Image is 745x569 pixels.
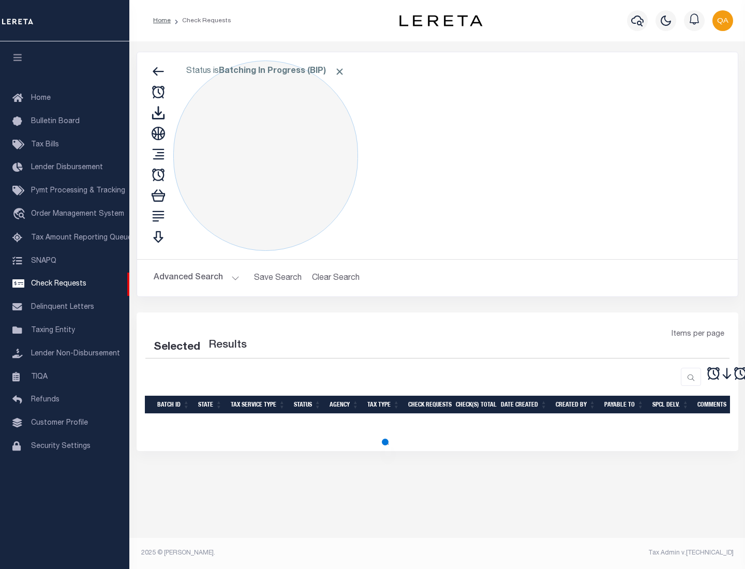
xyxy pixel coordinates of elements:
[363,396,404,414] th: Tax Type
[31,280,86,288] span: Check Requests
[31,373,48,380] span: TIQA
[31,420,88,427] span: Customer Profile
[600,396,648,414] th: Payable To
[248,268,308,288] button: Save Search
[31,211,124,218] span: Order Management System
[648,396,693,414] th: Spcl Delv.
[693,396,740,414] th: Comments
[31,443,91,450] span: Security Settings
[133,548,438,558] div: 2025 © [PERSON_NAME].
[12,208,29,221] i: travel_explore
[672,329,724,340] span: Items per page
[404,396,452,414] th: Check Requests
[171,16,231,25] li: Check Requests
[31,234,132,242] span: Tax Amount Reporting Queue
[208,337,247,354] label: Results
[31,304,94,311] span: Delinquent Letters
[194,396,227,414] th: State
[31,95,51,102] span: Home
[497,396,552,414] th: Date Created
[154,268,240,288] button: Advanced Search
[153,18,171,24] a: Home
[227,396,290,414] th: Tax Service Type
[173,61,358,251] div: Click to Edit
[153,396,194,414] th: Batch Id
[219,67,345,76] b: Batching In Progress (BIP)
[31,257,56,264] span: SNAPQ
[308,268,364,288] button: Clear Search
[445,548,734,558] div: Tax Admin v.[TECHNICAL_ID]
[399,15,482,26] img: logo-dark.svg
[31,350,120,357] span: Lender Non-Disbursement
[31,164,103,171] span: Lender Disbursement
[290,396,325,414] th: Status
[31,118,80,125] span: Bulletin Board
[31,187,125,194] span: Pymt Processing & Tracking
[31,396,59,403] span: Refunds
[325,396,363,414] th: Agency
[31,327,75,334] span: Taxing Entity
[712,10,733,31] img: svg+xml;base64,PHN2ZyB4bWxucz0iaHR0cDovL3d3dy53My5vcmcvMjAwMC9zdmciIHBvaW50ZXItZXZlbnRzPSJub25lIi...
[452,396,497,414] th: Check(s) Total
[154,339,200,356] div: Selected
[552,396,600,414] th: Created By
[334,66,345,77] span: Click to Remove
[31,141,59,148] span: Tax Bills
